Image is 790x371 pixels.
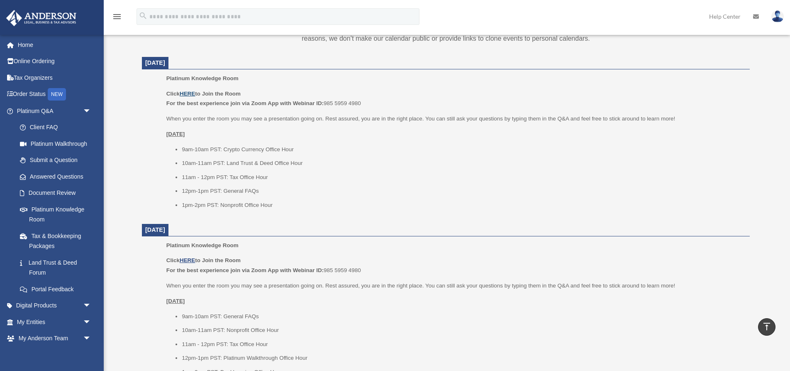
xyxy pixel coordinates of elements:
[83,314,100,331] span: arrow_drop_down
[145,59,165,66] span: [DATE]
[12,119,104,136] a: Client FAQ
[83,330,100,347] span: arrow_drop_down
[6,330,104,347] a: My Anderson Teamarrow_drop_down
[166,298,185,304] u: [DATE]
[12,254,104,281] a: Land Trust & Deed Forum
[6,69,104,86] a: Tax Organizers
[6,53,104,70] a: Online Ordering
[145,226,165,233] span: [DATE]
[182,158,744,168] li: 10am-11am PST: Land Trust & Deed Office Hour
[771,10,784,22] img: User Pic
[182,145,744,155] li: 9am-10am PST: Crypto Currency Office Hour
[112,15,122,22] a: menu
[12,185,104,201] a: Document Review
[182,353,744,363] li: 12pm-1pm PST: Platinum Walkthrough Office Hour
[166,89,744,108] p: 985 5959 4980
[180,257,195,263] a: HERE
[12,201,100,228] a: Platinum Knowledge Room
[12,135,104,152] a: Platinum Walkthrough
[166,131,185,137] u: [DATE]
[182,325,744,335] li: 10am-11am PST: Nonprofit Office Hour
[166,281,744,291] p: When you enter the room you may see a presentation going on. Rest assured, you are in the right p...
[6,103,104,119] a: Platinum Q&Aarrow_drop_down
[166,256,744,275] p: 985 5959 4980
[83,103,100,120] span: arrow_drop_down
[182,186,744,196] li: 12pm-1pm PST: General FAQs
[166,91,241,97] b: Click to Join the Room
[6,297,104,314] a: Digital Productsarrow_drop_down
[12,168,104,185] a: Answered Questions
[182,200,744,210] li: 1pm-2pm PST: Nonprofit Office Hour
[182,339,744,349] li: 11am - 12pm PST: Tax Office Hour
[166,242,239,248] span: Platinum Knowledge Room
[182,172,744,182] li: 11am - 12pm PST: Tax Office Hour
[6,314,104,330] a: My Entitiesarrow_drop_down
[12,281,104,297] a: Portal Feedback
[139,11,148,20] i: search
[762,322,772,332] i: vertical_align_top
[166,75,239,81] span: Platinum Knowledge Room
[6,86,104,103] a: Order StatusNEW
[182,312,744,322] li: 9am-10am PST: General FAQs
[166,100,324,106] b: For the best experience join via Zoom App with Webinar ID:
[166,257,241,263] b: Click to Join the Room
[4,10,79,26] img: Anderson Advisors Platinum Portal
[180,91,195,97] a: HERE
[12,152,104,169] a: Submit a Question
[83,297,100,314] span: arrow_drop_down
[758,318,775,336] a: vertical_align_top
[48,88,66,101] div: NEW
[112,12,122,22] i: menu
[12,228,104,254] a: Tax & Bookkeeping Packages
[6,37,104,53] a: Home
[166,267,324,273] b: For the best experience join via Zoom App with Webinar ID:
[166,114,744,124] p: When you enter the room you may see a presentation going on. Rest assured, you are in the right p...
